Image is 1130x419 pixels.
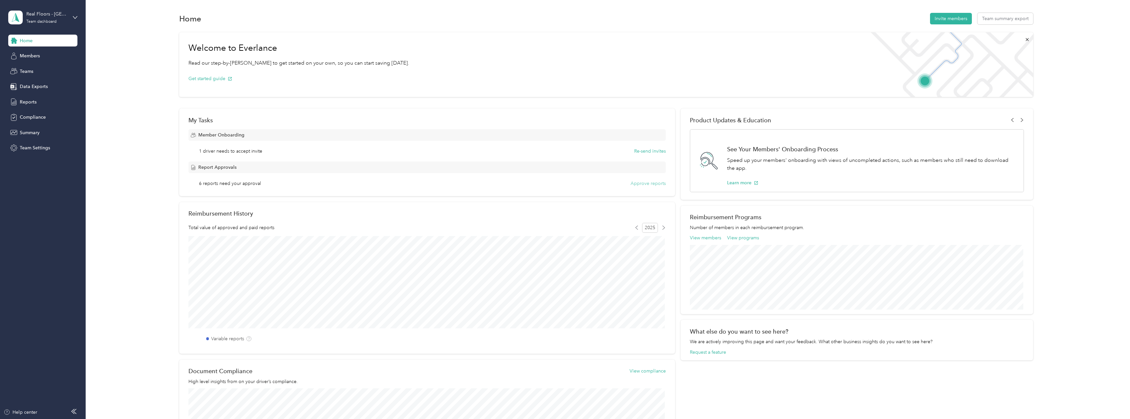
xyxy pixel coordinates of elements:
span: Home [20,37,33,44]
div: Team dashboard [26,20,57,24]
span: Compliance [20,114,46,121]
span: 6 reports need your approval [199,180,261,187]
p: Read our step-by-[PERSON_NAME] to get started on your own, so you can start saving [DATE]. [188,59,409,67]
button: Get started guide [188,75,232,82]
button: Help center [4,409,37,416]
span: 2025 [642,223,658,233]
span: Members [20,52,40,59]
button: Team summary export [977,13,1033,24]
button: Approve reports [631,180,666,187]
button: Learn more [727,179,758,186]
h2: Document Compliance [188,368,252,374]
label: Variable reports [211,335,244,342]
span: Data Exports [20,83,48,90]
div: My Tasks [188,117,666,124]
div: What else do you want to see here? [690,328,1024,335]
p: High level insights from on your driver’s compliance. [188,378,666,385]
div: Real Floors - [GEOGRAPHIC_DATA] [26,11,68,17]
h1: See Your Members' Onboarding Process [727,146,1017,153]
iframe: Everlance-gr Chat Button Frame [1093,382,1130,419]
p: Number of members in each reimbursement program. [690,224,1024,231]
span: Summary [20,129,40,136]
h1: Welcome to Everlance [188,43,409,53]
button: Re-send invites [634,148,666,155]
button: View compliance [630,368,666,374]
h1: Home [179,15,201,22]
img: Welcome to everlance [864,32,1033,97]
button: Request a feature [690,349,726,356]
span: 1 driver needs to accept invite [199,148,262,155]
span: Teams [20,68,33,75]
h2: Reimbursement History [188,210,253,217]
button: View members [690,234,721,241]
span: Member Onboarding [198,132,244,138]
div: We are actively improving this page and want your feedback. What other business insights do you w... [690,338,1024,345]
span: Team Settings [20,144,50,151]
span: Reports [20,99,37,105]
button: Invite members [930,13,972,24]
p: Speed up your members' onboarding with views of uncompleted actions, such as members who still ne... [727,156,1017,172]
button: View programs [727,234,759,241]
span: Total value of approved and paid reports [188,224,274,231]
h2: Reimbursement Programs [690,214,1024,221]
span: Product Updates & Education [690,117,771,124]
span: Report Approvals [198,164,237,171]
